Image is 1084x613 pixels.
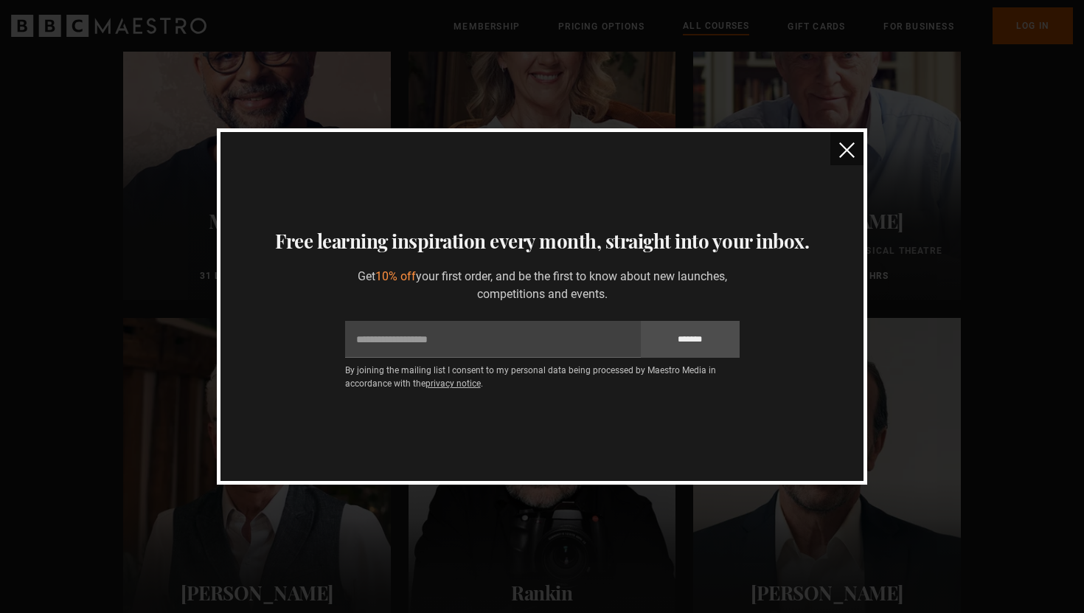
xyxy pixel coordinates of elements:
[345,364,740,390] p: By joining the mailing list I consent to my personal data being processed by Maestro Media in acc...
[830,132,864,165] button: close
[375,269,416,283] span: 10% off
[345,268,740,303] p: Get your first order, and be the first to know about new launches, competitions and events.
[425,378,481,389] a: privacy notice
[238,226,846,256] h3: Free learning inspiration every month, straight into your inbox.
